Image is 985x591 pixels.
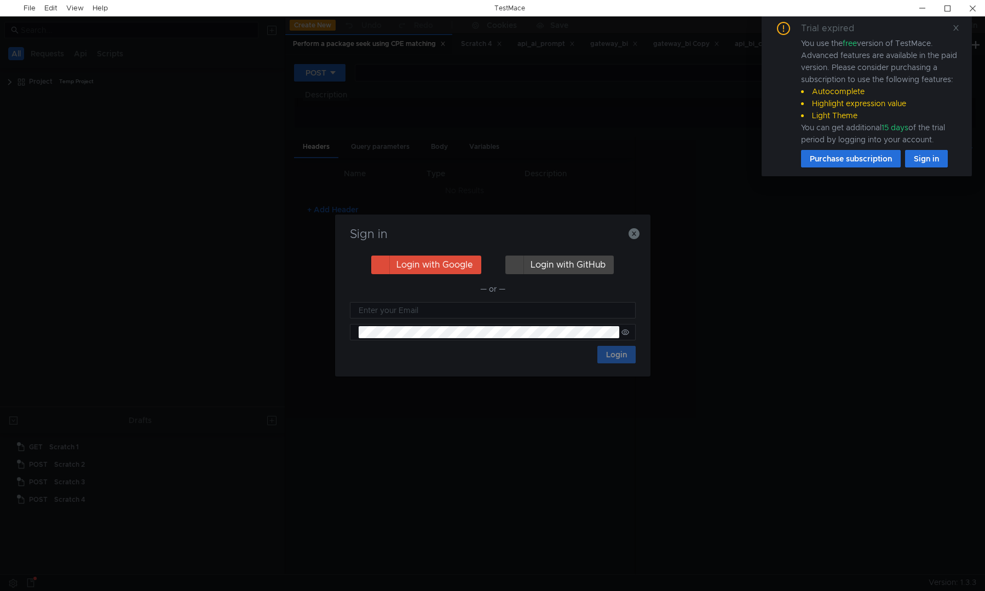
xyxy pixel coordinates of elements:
li: Highlight expression value [801,97,959,109]
button: Purchase subscription [801,150,901,167]
h3: Sign in [348,228,637,241]
button: Login with GitHub [505,256,614,274]
input: Enter your Email [359,304,629,316]
div: Trial expired [801,22,867,35]
div: You can get additional of the trial period by logging into your account. [801,121,959,146]
li: Light Theme [801,109,959,121]
span: free [843,38,857,48]
span: 15 days [882,123,908,132]
button: Sign in [905,150,948,167]
div: — or — [350,282,636,296]
button: Login with Google [371,256,481,274]
div: You use the version of TestMace. Advanced features are available in the paid version. Please cons... [801,37,959,146]
li: Autocomplete [801,85,959,97]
